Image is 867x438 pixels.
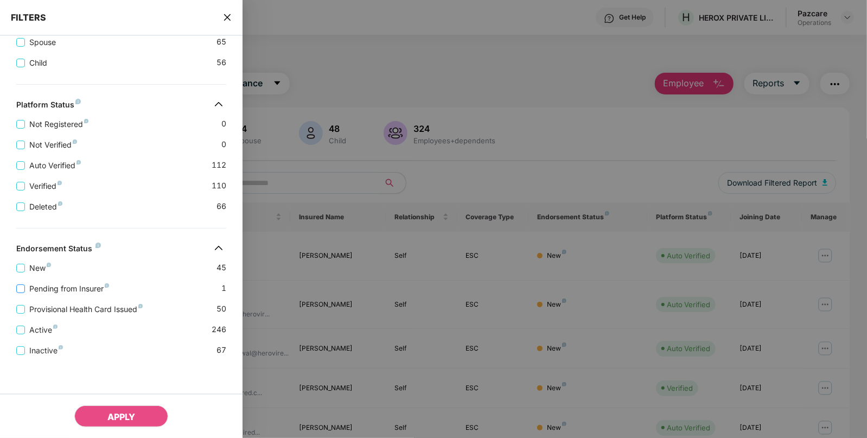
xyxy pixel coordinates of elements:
[25,180,66,192] span: Verified
[76,160,81,164] img: svg+xml;base64,PHN2ZyB4bWxucz0iaHR0cDovL3d3dy53My5vcmcvMjAwMC9zdmciIHdpZHRoPSI4IiBoZWlnaHQ9IjgiIH...
[58,181,62,185] img: svg+xml;base64,PHN2ZyB4bWxucz0iaHR0cDovL3d3dy53My5vcmcvMjAwMC9zdmciIHdpZHRoPSI4IiBoZWlnaHQ9IjgiIH...
[216,200,226,213] span: 66
[25,201,67,213] span: Deleted
[216,344,226,357] span: 67
[212,180,226,192] span: 110
[138,304,143,308] img: svg+xml;base64,PHN2ZyB4bWxucz0iaHR0cDovL3d3dy53My5vcmcvMjAwMC9zdmciIHdpZHRoPSI4IiBoZWlnaHQ9IjgiIH...
[25,139,81,151] span: Not Verified
[25,324,62,336] span: Active
[25,160,85,172] span: Auto Verified
[58,201,62,206] img: svg+xml;base64,PHN2ZyB4bWxucz0iaHR0cDovL3d3dy53My5vcmcvMjAwMC9zdmciIHdpZHRoPSI4IiBoZWlnaHQ9IjgiIH...
[216,36,226,48] span: 65
[212,159,226,172] span: 112
[25,303,147,315] span: Provisional Health Card Issued
[25,345,67,357] span: Inactive
[75,99,81,104] img: svg+xml;base64,PHN2ZyB4bWxucz0iaHR0cDovL3d3dy53My5vcmcvMjAwMC9zdmciIHdpZHRoPSI4IiBoZWlnaHQ9IjgiIH...
[25,262,55,274] span: New
[25,283,113,295] span: Pending from Insurer
[74,405,168,427] button: APPLY
[221,138,226,151] span: 0
[73,139,77,144] img: svg+xml;base64,PHN2ZyB4bWxucz0iaHR0cDovL3d3dy53My5vcmcvMjAwMC9zdmciIHdpZHRoPSI4IiBoZWlnaHQ9IjgiIH...
[216,56,226,69] span: 56
[221,118,226,130] span: 0
[47,263,51,267] img: svg+xml;base64,PHN2ZyB4bWxucz0iaHR0cDovL3d3dy53My5vcmcvMjAwMC9zdmciIHdpZHRoPSI4IiBoZWlnaHQ9IjgiIH...
[16,100,81,113] div: Platform Status
[212,323,226,336] span: 246
[59,345,63,350] img: svg+xml;base64,PHN2ZyB4bWxucz0iaHR0cDovL3d3dy53My5vcmcvMjAwMC9zdmciIHdpZHRoPSI4IiBoZWlnaHQ9IjgiIH...
[216,303,226,315] span: 50
[25,57,52,69] span: Child
[210,96,227,113] img: svg+xml;base64,PHN2ZyB4bWxucz0iaHR0cDovL3d3dy53My5vcmcvMjAwMC9zdmciIHdpZHRoPSIzMiIgaGVpZ2h0PSIzMi...
[223,12,232,23] span: close
[25,36,60,48] span: Spouse
[25,118,93,130] span: Not Registered
[95,243,101,248] img: svg+xml;base64,PHN2ZyB4bWxucz0iaHR0cDovL3d3dy53My5vcmcvMjAwMC9zdmciIHdpZHRoPSI4IiBoZWlnaHQ9IjgiIH...
[221,282,226,295] span: 1
[210,239,227,257] img: svg+xml;base64,PHN2ZyB4bWxucz0iaHR0cDovL3d3dy53My5vcmcvMjAwMC9zdmciIHdpZHRoPSIzMiIgaGVpZ2h0PSIzMi...
[53,325,58,329] img: svg+xml;base64,PHN2ZyB4bWxucz0iaHR0cDovL3d3dy53My5vcmcvMjAwMC9zdmciIHdpZHRoPSI4IiBoZWlnaHQ9IjgiIH...
[216,262,226,274] span: 45
[84,119,88,123] img: svg+xml;base64,PHN2ZyB4bWxucz0iaHR0cDovL3d3dy53My5vcmcvMjAwMC9zdmciIHdpZHRoPSI4IiBoZWlnaHQ9IjgiIH...
[107,411,135,422] span: APPLY
[16,244,101,257] div: Endorsement Status
[105,283,109,288] img: svg+xml;base64,PHN2ZyB4bWxucz0iaHR0cDovL3d3dy53My5vcmcvMjAwMC9zdmciIHdpZHRoPSI4IiBoZWlnaHQ9IjgiIH...
[11,12,46,23] span: FILTERS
